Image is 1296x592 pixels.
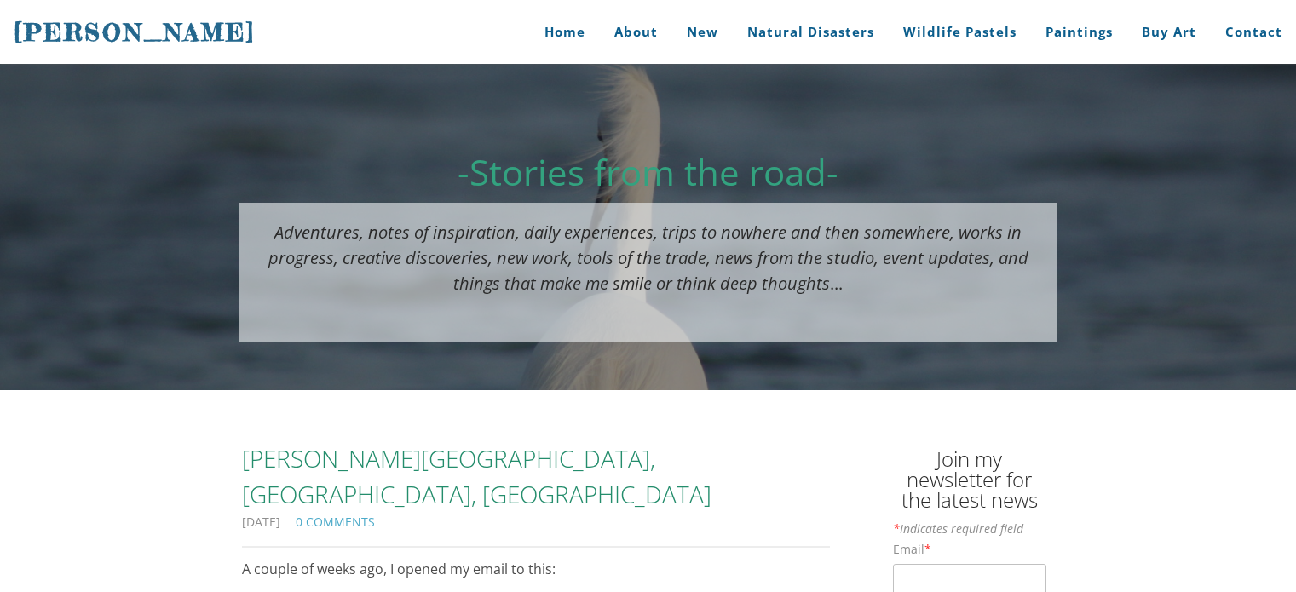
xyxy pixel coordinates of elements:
[296,514,375,530] a: 0 Comments
[268,221,1028,295] font: ...
[242,516,280,532] span: [DATE]
[893,449,1046,519] h2: Join my newsletter for the latest news
[239,154,1057,190] h2: -Stories from the road-
[268,221,1028,295] em: Adventures, notes of inspiration, daily experiences, trips to nowhere and then somewhere, works i...
[893,523,1023,535] label: Indicates required field
[242,440,830,512] a: [PERSON_NAME][GEOGRAPHIC_DATA], [GEOGRAPHIC_DATA], [GEOGRAPHIC_DATA]​
[14,16,256,49] a: [PERSON_NAME]
[242,559,830,579] div: A couple of weeks ago, I opened my email to this:
[893,543,931,555] label: Email
[14,18,256,47] span: [PERSON_NAME]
